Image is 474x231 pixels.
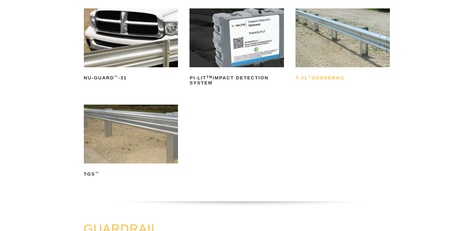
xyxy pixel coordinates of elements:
a: NU-GUARD™-31 [84,8,178,83]
sup: ™ [95,171,99,175]
h2: T-31 Guardrail [295,73,390,83]
h2: PI-LIT Impact Detection System [189,73,284,88]
sup: ™ [114,75,118,79]
a: T-31™Guardrail [295,8,390,83]
sup: ™ [307,75,311,79]
sup: TM [206,75,213,79]
h2: NU-GUARD -31 [84,73,178,83]
a: PI-LITTMImpact Detection System [189,8,284,88]
a: TGS™ [84,105,178,179]
h2: TGS [84,169,178,179]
